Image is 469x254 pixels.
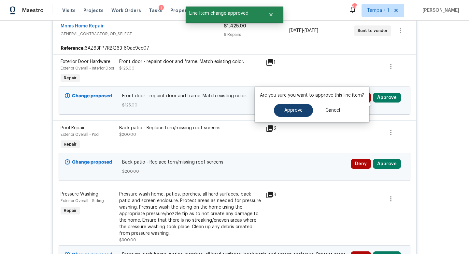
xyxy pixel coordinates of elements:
[305,28,318,33] span: [DATE]
[367,7,389,14] span: Tampa + 1
[119,238,136,242] span: $300.00
[224,31,289,38] div: 6 Repairs
[315,104,350,117] button: Cancel
[159,5,164,11] div: 1
[358,27,390,34] span: Sent to vendor
[61,31,224,37] span: GENERAL_CONTRACTOR, OD_SELECT
[351,159,371,169] button: Deny
[61,133,99,136] span: Exterior Overall - Pool
[325,108,340,113] span: Cancel
[119,58,262,65] div: Front door - repaint door and frame. Match existing color.
[122,93,347,99] span: Front door - repaint door and frame. Match existing color.
[72,94,112,98] b: Change proposed
[61,199,104,203] span: Exterior Overall - Siding
[61,192,98,197] span: Pressure Washing
[61,45,85,52] b: Reference:
[122,159,347,166] span: Back patio - Replace torn/missing roof screens
[266,58,291,66] div: 1
[284,108,303,113] span: Approve
[61,126,85,130] span: Pool Repair
[22,7,44,14] span: Maestro
[289,27,318,34] span: -
[170,7,196,14] span: Properties
[61,59,110,64] span: Exterior Door Hardware
[149,8,163,13] span: Tasks
[260,92,364,99] p: Are you sure you want to approve this line item?
[260,8,282,21] button: Close
[119,191,262,237] div: Pressure wash home, patios, porches, all hard surfaces, back patio and screen enclosure. Protect ...
[83,7,104,14] span: Projects
[61,207,79,214] span: Repair
[62,7,76,14] span: Visits
[266,191,291,199] div: 3
[352,4,357,10] div: 64
[72,160,112,165] b: Change proposed
[119,133,136,136] span: $200.00
[122,102,347,108] span: $125.00
[111,7,141,14] span: Work Orders
[53,42,416,54] div: 6AZ63PP7RBQ63-60ae9ec07
[119,66,135,70] span: $125.00
[274,104,313,117] button: Approve
[373,93,401,103] button: Approve
[289,28,303,33] span: [DATE]
[266,125,291,133] div: 2
[224,24,246,28] span: $1,425.00
[186,7,260,20] span: Line Item change approved
[373,159,401,169] button: Approve
[61,75,79,81] span: Repair
[122,168,347,175] span: $200.00
[61,66,114,70] span: Exterior Overall - Interior Door
[61,141,79,148] span: Repair
[119,125,262,131] div: Back patio - Replace torn/missing roof screens
[420,7,459,14] span: [PERSON_NAME]
[61,24,104,28] a: Mnms Home Repair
